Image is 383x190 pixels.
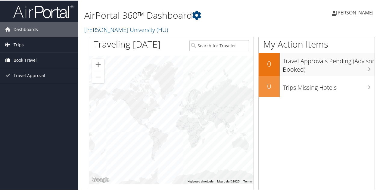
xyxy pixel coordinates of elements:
[332,3,379,21] a: [PERSON_NAME]
[259,58,280,68] h2: 0
[84,25,170,33] a: [PERSON_NAME] University (HU)
[14,67,45,83] span: Travel Approval
[243,179,252,182] a: Terms (opens in new tab)
[188,179,213,183] button: Keyboard shortcuts
[14,52,37,67] span: Book Travel
[283,53,375,73] h3: Travel Approvals Pending (Advisor Booked)
[91,175,111,183] img: Google
[14,21,38,36] span: Dashboards
[259,76,375,97] a: 0Trips Missing Hotels
[259,52,375,76] a: 0Travel Approvals Pending (Advisor Booked)
[14,37,24,52] span: Trips
[189,39,249,51] input: Search for Traveler
[94,37,160,50] h1: Traveling [DATE]
[217,179,240,182] span: Map data ©2025
[91,175,111,183] a: Open this area in Google Maps (opens a new window)
[92,58,104,70] button: Zoom in
[92,70,104,83] button: Zoom out
[259,80,280,91] h2: 0
[84,8,281,21] h1: AirPortal 360™ Dashboard
[283,80,375,91] h3: Trips Missing Hotels
[336,9,373,15] span: [PERSON_NAME]
[13,4,73,18] img: airportal-logo.png
[259,37,375,50] h1: My Action Items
